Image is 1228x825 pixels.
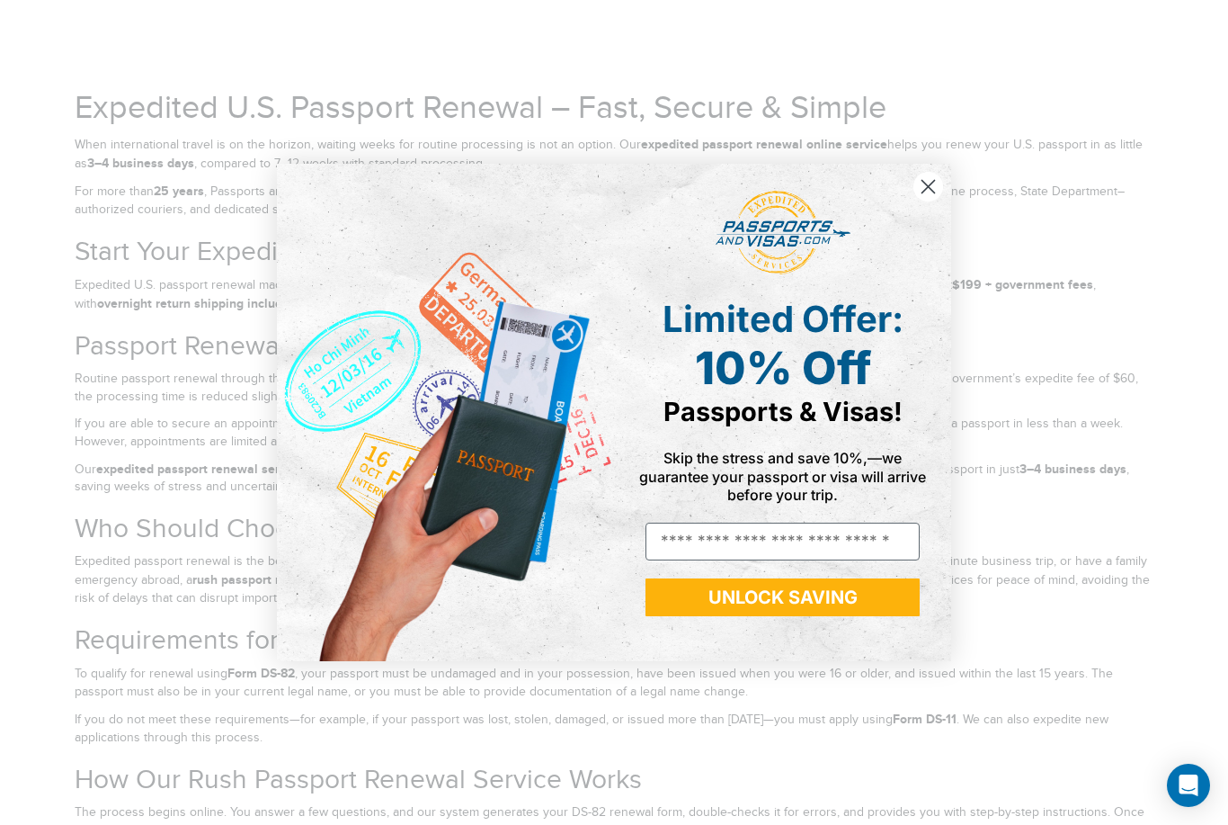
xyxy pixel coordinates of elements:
[1167,764,1210,807] div: Open Intercom Messenger
[716,191,850,275] img: passports and visas
[912,171,944,202] button: Close dialog
[663,396,903,427] span: Passports & Visas!
[277,164,614,661] img: de9cda0d-0715-46ca-9a25-073762a91ba7.png
[663,297,903,341] span: Limited Offer:
[639,449,926,503] span: Skip the stress and save 10%,—we guarantee your passport or visa will arrive before your trip.
[695,341,871,395] span: 10% Off
[645,578,920,616] button: UNLOCK SAVING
